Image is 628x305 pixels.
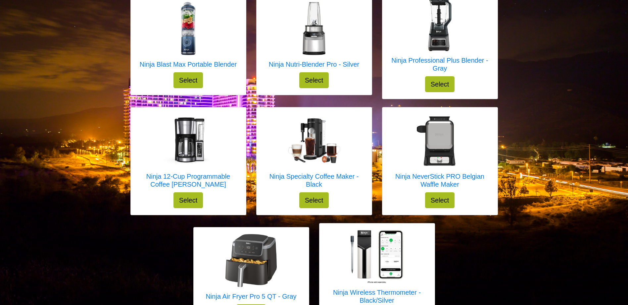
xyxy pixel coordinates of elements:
[269,2,359,72] a: Ninja Nutri-Blender Pro - Silver Ninja Nutri-Blender Pro - Silver
[137,172,239,188] h5: Ninja 12-Cup Programmable Coffee [PERSON_NAME]
[162,114,215,167] img: Ninja 12-Cup Programmable Coffee Brewer
[140,60,237,68] h5: Ninja Blast Max Portable Blender
[389,114,491,192] a: Ninja NeverStick PRO Belgian Waffle Maker Ninja NeverStick PRO Belgian Waffle Maker
[173,192,203,208] button: Select
[224,234,277,287] img: Ninja Air Fryer Pro 5 QT - Gray
[162,2,215,55] img: Ninja Blast Max Portable Blender
[425,192,455,208] button: Select
[206,292,296,300] h5: Ninja Air Fryer Pro 5 QT - Gray
[173,72,203,88] button: Select
[140,2,237,72] a: Ninja Blast Max Portable Blender Ninja Blast Max Portable Blender
[425,76,455,92] button: Select
[206,234,296,304] a: Ninja Air Fryer Pro 5 QT - Gray Ninja Air Fryer Pro 5 QT - Gray
[351,230,404,283] img: Ninja Wireless Thermometer - Black/Silver
[389,56,491,72] h5: Ninja Professional Plus Blender - Gray
[299,192,329,208] button: Select
[263,172,365,188] h5: Ninja Specialty Coffee Maker - Black
[413,114,466,167] img: Ninja NeverStick PRO Belgian Waffle Maker
[326,288,428,304] h5: Ninja Wireless Thermometer - Black/Silver
[287,2,340,55] img: Ninja Nutri-Blender Pro - Silver
[137,114,239,192] a: Ninja 12-Cup Programmable Coffee Brewer Ninja 12-Cup Programmable Coffee [PERSON_NAME]
[269,60,359,68] h5: Ninja Nutri-Blender Pro - Silver
[299,72,329,88] button: Select
[263,114,365,192] a: Ninja Specialty Coffee Maker - Black Ninja Specialty Coffee Maker - Black
[288,118,341,163] img: Ninja Specialty Coffee Maker - Black
[389,172,491,188] h5: Ninja NeverStick PRO Belgian Waffle Maker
